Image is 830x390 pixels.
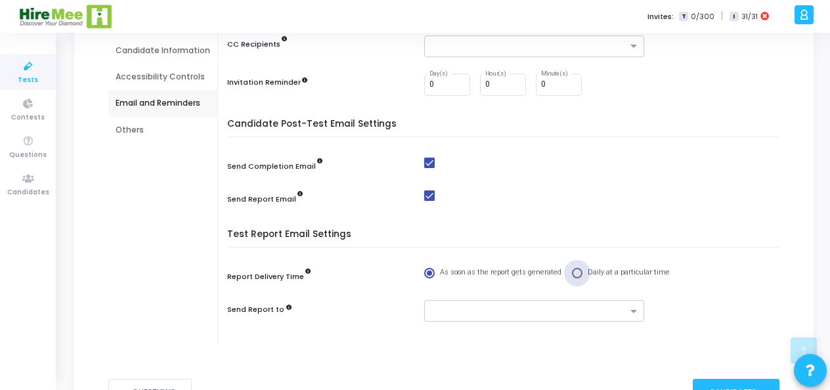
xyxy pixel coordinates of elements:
span: T [679,12,688,22]
label: Send Report Email [227,194,303,205]
span: As soon as the report gets generated [435,267,561,278]
label: Invitation Reminder [227,77,307,88]
span: Daily at a particular time [582,267,670,278]
label: Invites: [647,11,674,22]
h5: Candidate Post-Test Email Settings [227,119,786,137]
div: Email and Reminders [116,97,210,109]
div: Others [116,124,210,136]
div: Accessibility Controls [116,71,210,83]
label: Report Delivery Time [227,271,311,282]
span: Tests [18,75,38,86]
span: | [721,9,723,23]
span: Questions [9,150,47,161]
h5: Test Report Email Settings [227,229,786,248]
span: Contests [11,112,45,123]
label: Send Report to [227,304,292,315]
label: Send Completion Email [227,161,322,172]
label: CC Recipients [227,39,287,50]
img: logo [18,3,114,30]
span: 0/300 [691,11,714,22]
span: I [730,12,738,22]
div: Candidate Information [116,45,210,56]
span: Candidates [7,187,49,198]
span: 31/31 [741,11,758,22]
